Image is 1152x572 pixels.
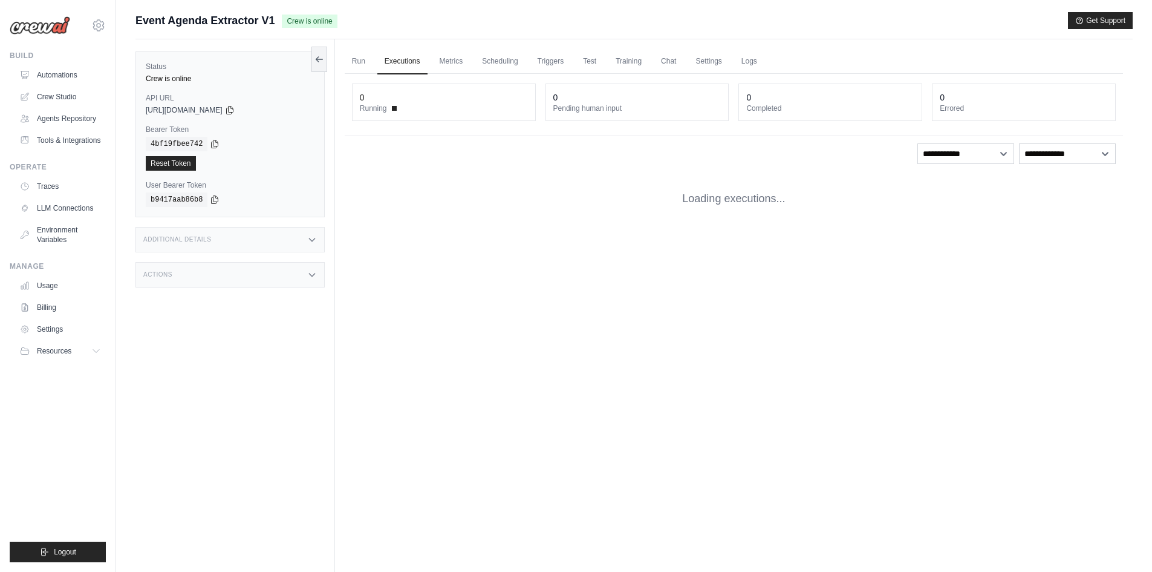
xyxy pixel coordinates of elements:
a: Test [576,49,604,74]
a: Automations [15,65,106,85]
a: Scheduling [475,49,525,74]
a: Training [608,49,649,74]
label: API URL [146,93,314,103]
div: Crew is online [146,74,314,84]
span: Resources [37,346,71,356]
div: 0 [746,91,751,104]
a: Chat [654,49,683,74]
code: 4bf19fbee742 [146,137,207,151]
span: [URL][DOMAIN_NAME] [146,105,223,115]
label: User Bearer Token [146,180,314,190]
a: Reset Token [146,156,196,171]
div: 0 [360,91,365,104]
div: Loading executions... [345,171,1123,226]
span: Crew is online [282,15,337,28]
a: Environment Variables [15,220,106,249]
a: LLM Connections [15,199,106,218]
a: Billing [15,298,106,317]
label: Bearer Token [146,125,314,134]
div: 0 [553,91,558,104]
h3: Additional Details [143,236,211,243]
div: 0 [940,91,945,104]
dt: Errored [940,104,1108,113]
div: Manage [10,261,106,271]
a: Run [345,49,373,74]
a: Settings [15,320,106,339]
a: Metrics [432,49,470,74]
code: b9417aab86b8 [146,192,207,207]
label: Status [146,62,314,71]
a: Executions [377,49,428,74]
span: Running [360,104,387,113]
a: Agents Repository [15,109,106,128]
div: Operate [10,162,106,172]
dt: Pending human input [553,104,721,113]
a: Traces [15,177,106,196]
button: Get Support [1068,12,1133,29]
button: Resources [15,341,106,361]
img: Logo [10,16,70,35]
a: Usage [15,276,106,295]
a: Crew Studio [15,87,106,107]
a: Triggers [530,49,571,74]
a: Settings [688,49,729,74]
span: Logout [54,547,76,557]
dt: Completed [746,104,914,113]
button: Logout [10,542,106,562]
a: Logs [734,49,764,74]
h3: Actions [143,271,172,278]
div: Build [10,51,106,61]
span: Event Agenda Extractor V1 [135,12,275,29]
a: Tools & Integrations [15,131,106,150]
